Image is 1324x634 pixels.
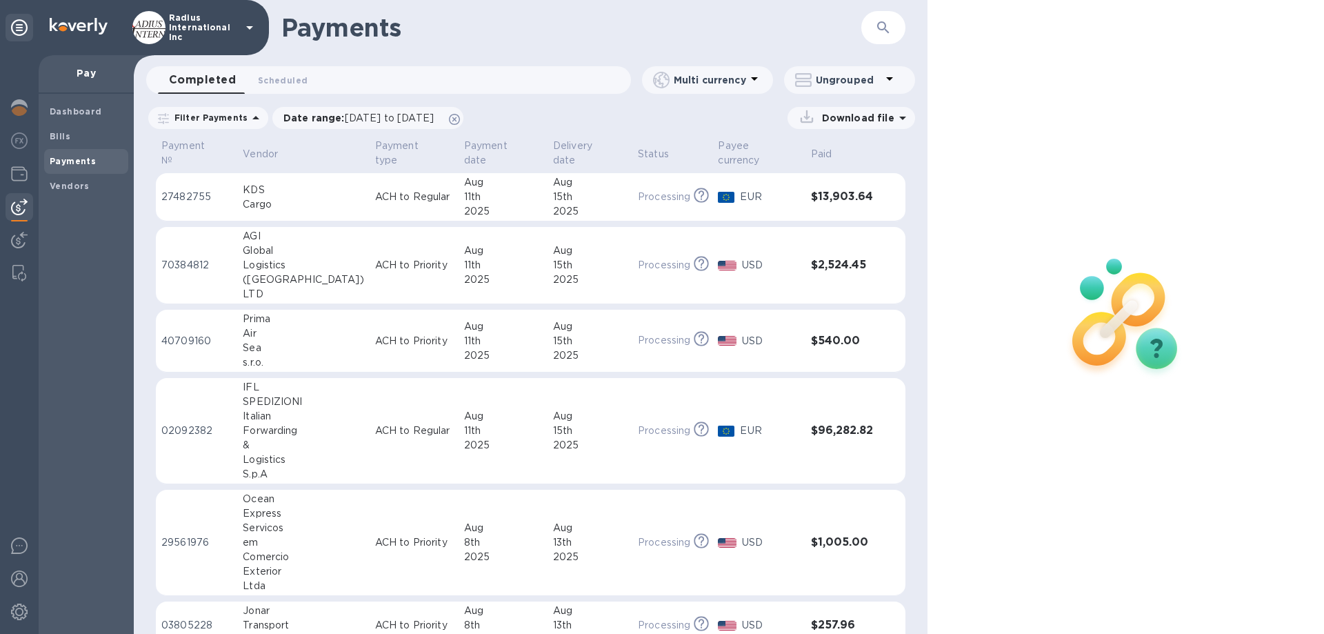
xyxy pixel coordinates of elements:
span: Scheduled [258,73,308,88]
h3: $2,524.45 [811,259,878,272]
div: Jonar [243,604,364,618]
div: & [243,438,364,453]
div: 15th [553,190,627,204]
div: 2025 [553,550,627,564]
div: Air [243,326,364,341]
p: Date range : [283,111,441,125]
p: Vendor [243,147,278,161]
div: 13th [553,535,627,550]
p: Payment type [375,139,435,168]
div: 2025 [553,438,627,453]
p: ACH to Priority [375,258,453,273]
p: Payment date [464,139,524,168]
div: Exterior [243,564,364,579]
div: Aug [553,521,627,535]
div: Express [243,506,364,521]
h3: $96,282.82 [811,424,878,437]
p: USD [742,618,800,633]
p: Processing [638,535,690,550]
p: Processing [638,424,690,438]
div: S.p.A [243,467,364,482]
h3: $13,903.64 [811,190,878,204]
div: Date range:[DATE] to [DATE] [272,107,463,129]
p: Delivery date [553,139,609,168]
span: Paid [811,147,850,161]
div: 11th [464,334,542,348]
span: Vendor [243,147,296,161]
h3: $1,005.00 [811,536,878,549]
p: Download file [816,111,894,125]
p: 02092382 [161,424,232,438]
p: ACH to Regular [375,424,453,438]
p: Payment № [161,139,214,168]
p: USD [742,334,800,348]
div: Ltda [243,579,364,593]
p: 29561976 [161,535,232,550]
p: Processing [638,258,690,273]
h3: $257.96 [811,619,878,632]
div: KDS [243,183,364,197]
div: LTD [243,287,364,301]
b: Vendors [50,181,90,191]
div: Aug [464,244,542,258]
div: 15th [553,334,627,348]
div: SPEDIZIONI [243,395,364,409]
div: 11th [464,424,542,438]
div: 15th [553,258,627,273]
div: Aug [553,319,627,334]
div: Unpin categories [6,14,33,41]
p: 40709160 [161,334,232,348]
div: Sea [243,341,364,355]
p: EUR [740,190,799,204]
img: USD [718,538,736,548]
div: AGI [243,229,364,244]
p: 70384812 [161,258,232,273]
div: Aug [464,409,542,424]
div: Logistics [243,258,364,273]
div: 11th [464,190,542,204]
div: Aug [553,604,627,618]
div: Italian [243,409,364,424]
p: Payee currency [718,139,781,168]
div: Prima [243,312,364,326]
div: 15th [553,424,627,438]
p: Processing [638,190,690,204]
span: Payment type [375,139,453,168]
div: 2025 [464,550,542,564]
img: USD [718,336,736,346]
p: 27482755 [161,190,232,204]
p: ACH to Priority [375,535,453,550]
div: s.r.o. [243,355,364,370]
p: ACH to Priority [375,334,453,348]
img: Logo [50,18,108,34]
div: Aug [464,175,542,190]
h1: Payments [281,13,781,42]
div: Comercio [243,550,364,564]
div: 2025 [464,273,542,287]
p: Filter Payments [169,112,248,123]
div: Forwarding [243,424,364,438]
p: Processing [638,618,690,633]
div: 2025 [464,438,542,453]
img: Foreign exchange [11,132,28,149]
div: 8th [464,535,542,550]
img: USD [718,621,736,631]
div: 11th [464,258,542,273]
p: Status [638,147,669,161]
p: Pay [50,66,123,80]
div: 13th [553,618,627,633]
div: Servicos [243,521,364,535]
p: Ungrouped [816,73,881,87]
p: Paid [811,147,832,161]
div: Global [243,244,364,258]
div: Aug [553,175,627,190]
span: Completed [169,70,236,90]
p: USD [742,258,800,273]
div: Ocean [243,492,364,506]
div: 8th [464,618,542,633]
div: 2025 [553,204,627,219]
div: Cargo [243,197,364,212]
p: ACH to Priority [375,618,453,633]
div: em [243,535,364,550]
div: 2025 [553,348,627,363]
